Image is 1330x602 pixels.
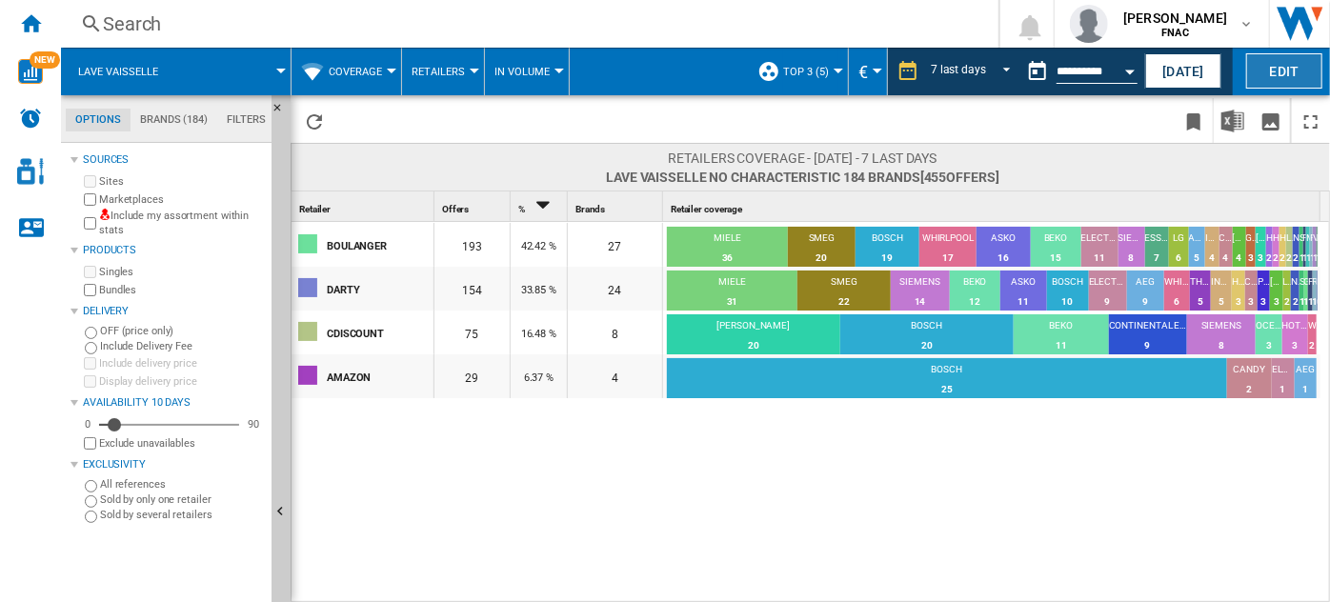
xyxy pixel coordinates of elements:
td: AEG : 5 (2.59%) [1189,227,1206,271]
div: BOSCH [840,319,1014,336]
button: Reload [295,98,333,143]
div: GAGGENAU [1304,275,1308,292]
td: VEDETTE : 1 (0.52%) [1313,227,1316,271]
div: 3 [1282,336,1308,355]
div: Offers Sort None [438,191,510,221]
div: DARTY [327,269,433,309]
input: Sold by only one retailer [85,495,97,508]
div: 11 [1014,336,1109,355]
div: € [858,48,877,95]
div: 0 [80,417,95,431]
button: Edit [1246,53,1322,89]
div: LISTO [1286,231,1293,249]
div: % Sort Descending [514,191,567,221]
label: Exclude unavailables [99,436,264,451]
div: Coverage [301,48,392,95]
span: Offers [442,204,469,214]
div: 2 [1227,380,1272,399]
td: OCEANIC : 3 (4%) [1256,314,1281,358]
div: Products [83,243,264,258]
div: 1 [1313,249,1316,268]
div: 3 [1246,249,1257,268]
td: ASKO : 11 (7.14%) [1000,271,1047,314]
label: Sold by only one retailer [100,492,264,507]
td: CONTINENTAL EDISON : 9 (12%) [1109,314,1187,358]
div: Sort None [295,191,433,221]
div: 7 [1145,249,1169,268]
div: ROSIERES [1310,231,1314,249]
td: ELECTROLUX : 11 (5.7%) [1081,227,1118,271]
div: AEG [1189,231,1206,249]
td: WHIRLPOOL : 17 (8.81%) [919,227,977,271]
div: GORENJE [1246,231,1257,249]
td: CANDY : 3 (1.95%) [1245,271,1258,314]
div: 1 [1310,249,1314,268]
td: FALCON : 1 (0.52%) [1303,227,1307,271]
div: BOSCH [1047,275,1089,292]
td: PROLINE : 3 (1.95%) [1258,271,1270,314]
div: SMEG [797,275,890,292]
div: 4 [1219,249,1233,268]
md-select: REPORTS.WIZARD.STEPS.REPORT.STEPS.REPORT_OPTIONS.PERIOD: 7 last days [929,56,1018,88]
td: ESSENTIELB : 7 (3.63%) [1145,227,1169,271]
div: ESSENTIELB [1145,231,1169,249]
td: GAGGENAU : 1 (0.65%) [1304,271,1308,314]
button: Download in Excel [1214,98,1252,143]
div: Retailers [412,48,474,95]
div: 2 [1293,249,1300,268]
div: BEKO [1031,231,1081,249]
button: Maximize [1292,98,1330,143]
div: 6 [1169,249,1189,268]
div: ASKO [1000,275,1047,292]
div: MIELLE [1306,231,1310,249]
span: Coverage [329,66,382,78]
div: 4 [1205,249,1219,268]
td: BEKO : 12 (7.79%) [950,271,1000,314]
div: 2 [1273,249,1280,268]
div: 154 [434,267,510,311]
div: BEKO [1014,319,1109,336]
td: FALCON : 1 (0.65%) [1308,271,1312,314]
td: LISTO : 2 (1.04%) [1286,227,1293,271]
span: top 3 (5) [783,66,829,78]
div: 25 [667,380,1227,399]
div: ELECTROLUX [1089,275,1127,292]
span: Sort Descending [527,204,557,214]
img: mysite-not-bg-18x18.png [99,209,111,220]
div: BEKO [950,275,1000,292]
div: 1 [1304,292,1308,311]
div: FALCON [1303,231,1307,249]
div: 3 [1270,292,1282,311]
div: 5 [1211,292,1232,311]
div: 90 [243,417,264,431]
img: wise-card.svg [18,59,43,84]
div: 3 [1256,336,1281,355]
td: BOSCH : 25 (86.21%) [667,358,1227,402]
td: SIEMENS : 14 (9.09%) [891,271,950,314]
div: 3 [1232,292,1244,311]
div: ELECTROLUX [1081,231,1118,249]
input: Display delivery price [84,437,96,450]
div: OCEANIC [1256,319,1281,336]
div: HAIER [1280,231,1286,249]
span: Retailer coverage [671,204,742,214]
md-tab-item: Filters [217,109,275,131]
label: Sold by several retailers [100,508,264,522]
div: 19 [856,249,919,268]
button: Lave vaisselle [78,48,177,95]
div: 9 [1089,292,1127,311]
div: CANDY [1245,275,1258,292]
div: THOMSON [1190,275,1211,292]
td: BOSCH : 19 (9.84%) [856,227,919,271]
img: alerts-logo.svg [19,107,42,130]
td: WHIRLPOOL : 6 (3.9%) [1164,271,1190,314]
td: HAIER : 3 (1.95%) [1232,271,1244,314]
td: BOSCH : 10 (6.49%) [1047,271,1089,314]
span: Retailers [412,66,465,78]
td: CANDY : 2 (6.9%) [1227,358,1272,402]
div: SIEMENS [1118,231,1145,249]
td: SAMSUNG : 1 (0.65%) [1300,271,1303,314]
td: ASKO : 16 (8.29%) [977,227,1031,271]
div: ROSIERES [1313,275,1317,292]
div: 6 [1164,292,1190,311]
